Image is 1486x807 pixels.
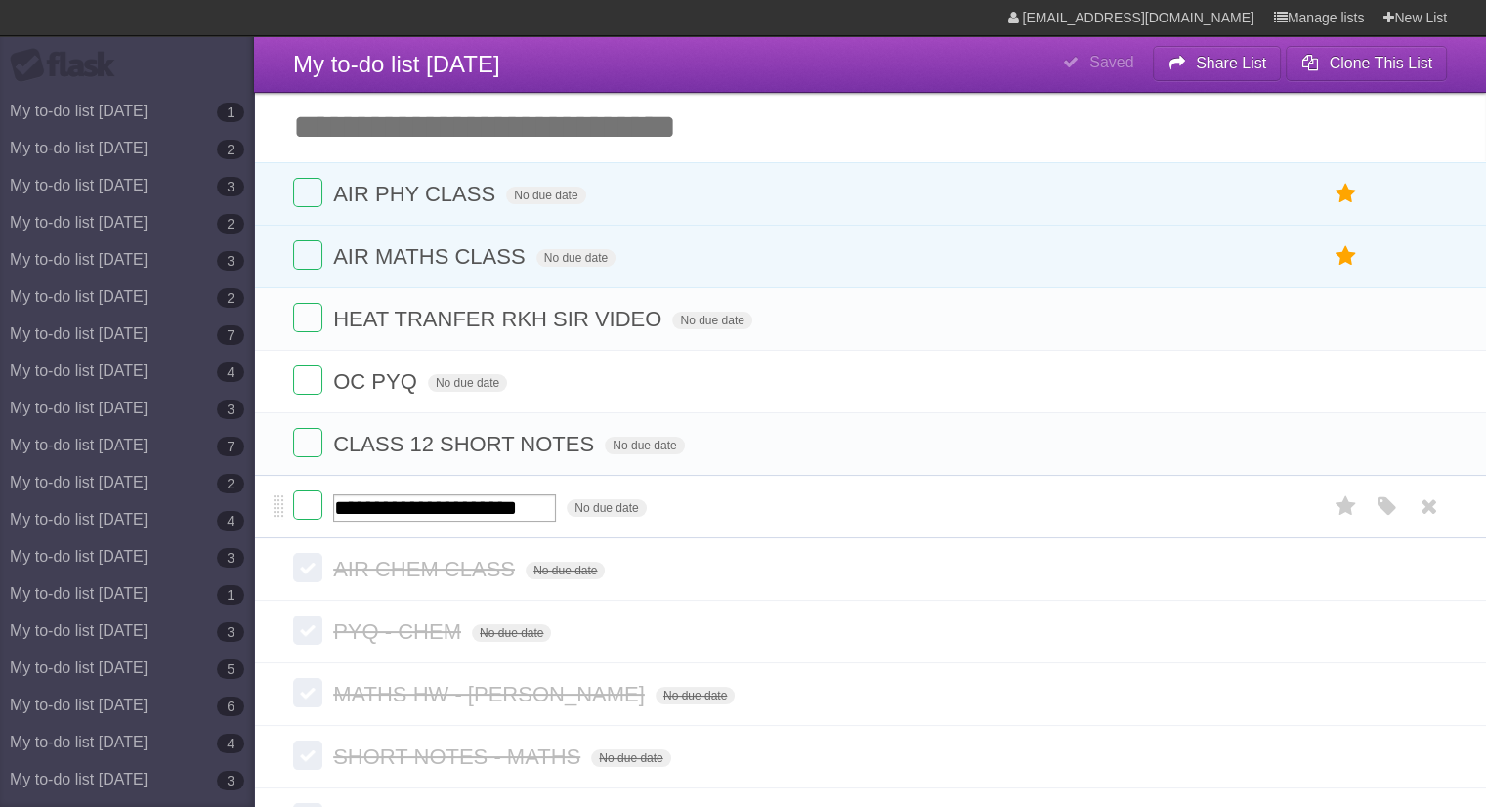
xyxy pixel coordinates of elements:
[293,365,322,395] label: Done
[567,499,646,517] span: No due date
[1328,240,1365,273] label: Star task
[293,178,322,207] label: Done
[293,490,322,520] label: Done
[217,548,244,568] b: 3
[293,240,322,270] label: Done
[217,214,244,234] b: 2
[217,103,244,122] b: 1
[656,687,735,704] span: No due date
[1089,54,1133,70] b: Saved
[217,585,244,605] b: 1
[1153,46,1282,81] button: Share List
[217,734,244,753] b: 4
[1328,490,1365,523] label: Star task
[217,288,244,308] b: 2
[1286,46,1447,81] button: Clone This List
[217,325,244,345] b: 7
[293,616,322,645] label: Done
[217,771,244,790] b: 3
[217,622,244,642] b: 3
[1329,55,1432,71] b: Clone This List
[10,48,127,83] div: Flask
[293,428,322,457] label: Done
[217,362,244,382] b: 4
[1328,178,1365,210] label: Star task
[333,182,500,206] span: AIR PHY CLASS
[293,303,322,332] label: Done
[217,437,244,456] b: 7
[605,437,684,454] span: No due date
[472,624,551,642] span: No due date
[1196,55,1266,71] b: Share List
[217,659,244,679] b: 5
[591,749,670,767] span: No due date
[217,177,244,196] b: 3
[333,369,422,394] span: OC PYQ
[333,682,650,706] span: MATHS HW - [PERSON_NAME]
[526,562,605,579] span: No due date
[293,678,322,707] label: Done
[428,374,507,392] span: No due date
[333,307,666,331] span: HEAT TRANFER RKH SIR VIDEO
[217,511,244,531] b: 4
[217,697,244,716] b: 6
[293,51,500,77] span: My to-do list [DATE]
[217,400,244,419] b: 3
[536,249,616,267] span: No due date
[672,312,751,329] span: No due date
[217,474,244,493] b: 2
[333,557,520,581] span: AIR CHEM CLASS
[333,619,466,644] span: PYQ - CHEM
[217,251,244,271] b: 3
[333,244,530,269] span: AIR MATHS CLASS
[217,140,244,159] b: 2
[333,744,585,769] span: SHORT NOTES - MATHS
[506,187,585,204] span: No due date
[293,553,322,582] label: Done
[333,432,599,456] span: CLASS 12 SHORT NOTES
[293,741,322,770] label: Done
